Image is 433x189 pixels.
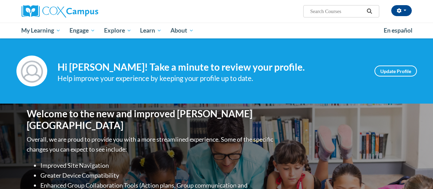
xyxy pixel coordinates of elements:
div: Help improve your experience by keeping your profile up to date. [58,73,364,84]
li: Improved Site Navigation [40,161,275,170]
iframe: Button to launch messaging window [406,162,428,184]
button: Account Settings [391,5,412,16]
span: My Learning [21,26,61,35]
h4: Hi [PERSON_NAME]! Take a minute to review your profile. [58,61,364,73]
a: Cox Campus [22,5,145,17]
span: En español [384,27,412,34]
span: Engage [69,26,95,35]
a: Learn [136,23,166,38]
li: Greater Device Compatibility [40,170,275,180]
a: Engage [65,23,100,38]
p: Overall, we are proud to provide you with a more streamlined experience. Some of the specific cha... [27,134,275,154]
span: About [170,26,194,35]
img: Profile Image [16,56,47,86]
a: My Learning [17,23,65,38]
a: Update Profile [374,66,417,76]
a: About [166,23,198,38]
div: Main menu [16,23,417,38]
h1: Welcome to the new and improved [PERSON_NAME][GEOGRAPHIC_DATA] [27,108,275,131]
input: Search Courses [309,7,364,15]
span: Explore [104,26,131,35]
button: Search [364,7,374,15]
a: Explore [100,23,136,38]
span: Learn [140,26,162,35]
a: En español [379,23,417,38]
img: Cox Campus [22,5,98,17]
